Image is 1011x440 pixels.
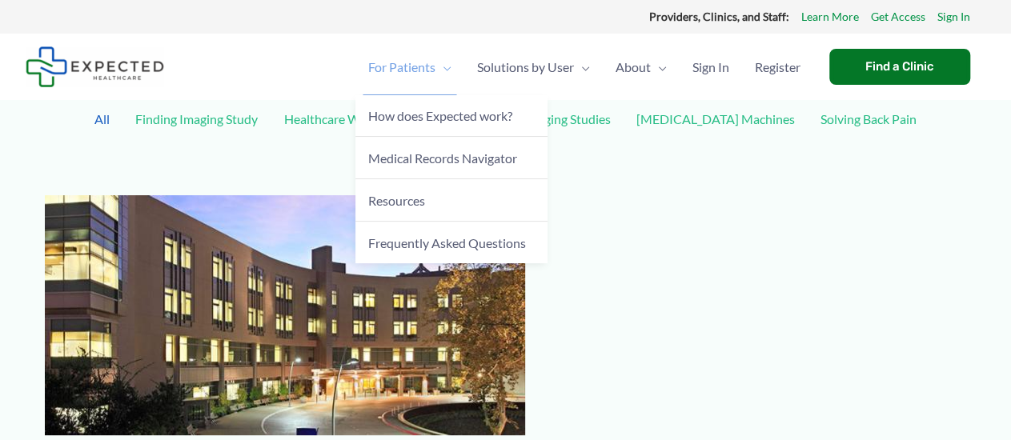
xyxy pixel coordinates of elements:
span: Resources [368,193,425,208]
span: Menu Toggle [435,39,451,95]
strong: Providers, Clinics, and Staff: [649,10,789,23]
a: Get Access [871,6,925,27]
a: Resources [355,179,548,222]
a: Solving Back Pain [812,105,925,133]
span: Menu Toggle [574,39,590,95]
a: [MEDICAL_DATA] Machines [628,105,803,133]
a: All [86,105,118,133]
a: How does Expected work? [355,95,548,138]
span: Solutions by User [477,39,574,95]
span: Medical Records Navigator [368,150,517,166]
span: Register [755,39,800,95]
span: About [616,39,651,95]
span: Sign In [692,39,729,95]
a: Sign In [680,39,742,95]
a: Find a Clinic [829,49,970,85]
div: Post Filters [26,100,986,176]
a: Register [742,39,813,95]
a: Read: How to Make an Appointment for an MRI at Camino Real [45,306,525,321]
a: Learn More [801,6,859,27]
a: Sign In [937,6,970,27]
a: Healthcare Without Insurance [275,105,459,133]
a: Frequently Asked Questions [355,222,548,263]
a: AboutMenu Toggle [603,39,680,95]
img: Expected Healthcare Logo - side, dark font, small [26,46,164,87]
span: For Patients [368,39,435,95]
a: For PatientsMenu Toggle [355,39,464,95]
a: Medical Records Navigator [355,137,548,179]
a: Solutions by UserMenu Toggle [464,39,603,95]
nav: Primary Site Navigation [355,39,813,95]
span: Frequently Asked Questions [368,235,526,250]
img: How to Make an Appointment for an MRI at Camino Real [45,195,525,435]
span: Menu Toggle [651,39,667,95]
span: How does Expected work? [368,108,512,123]
a: Finding Imaging Study [127,105,266,133]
